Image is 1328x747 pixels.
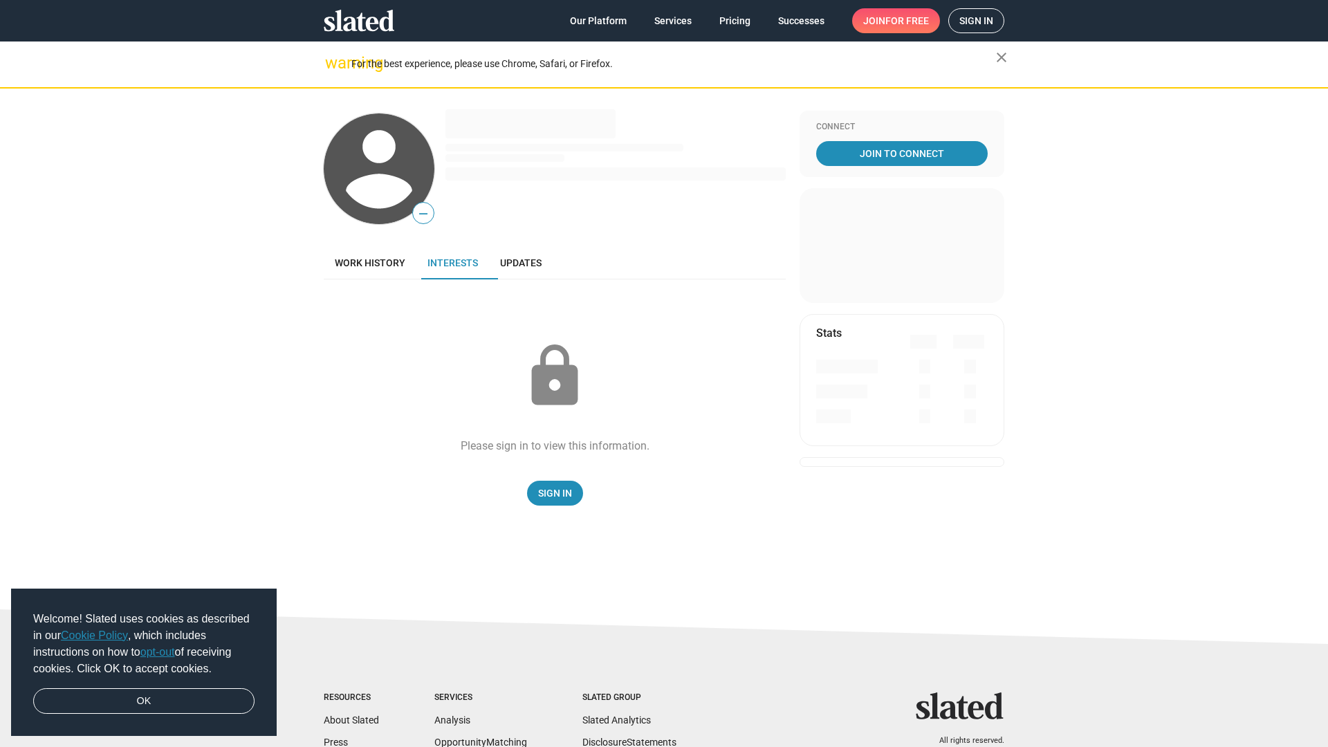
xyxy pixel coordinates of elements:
a: Join To Connect [816,141,988,166]
span: Sign in [959,9,993,33]
span: — [413,205,434,223]
a: Cookie Policy [61,629,128,641]
a: Interests [416,246,489,279]
div: Slated Group [582,692,676,703]
span: Successes [778,8,824,33]
mat-icon: close [993,49,1010,66]
a: Services [643,8,703,33]
a: Pricing [708,8,762,33]
span: Sign In [538,481,572,506]
a: Sign In [527,481,583,506]
a: Joinfor free [852,8,940,33]
a: dismiss cookie message [33,688,255,714]
span: Updates [500,257,542,268]
span: Our Platform [570,8,627,33]
div: Connect [816,122,988,133]
a: Our Platform [559,8,638,33]
span: Join To Connect [819,141,985,166]
a: opt-out [140,646,175,658]
mat-card-title: Stats [816,326,842,340]
div: cookieconsent [11,589,277,737]
a: Sign in [948,8,1004,33]
span: Pricing [719,8,750,33]
span: Interests [427,257,478,268]
span: Work history [335,257,405,268]
a: About Slated [324,714,379,726]
span: Services [654,8,692,33]
div: Resources [324,692,379,703]
div: Please sign in to view this information. [461,439,649,453]
span: for free [885,8,929,33]
div: For the best experience, please use Chrome, Safari, or Firefox. [351,55,996,73]
mat-icon: lock [520,342,589,411]
div: Services [434,692,527,703]
a: Updates [489,246,553,279]
a: Successes [767,8,836,33]
a: Slated Analytics [582,714,651,726]
mat-icon: warning [325,55,342,71]
a: Analysis [434,714,470,726]
span: Join [863,8,929,33]
a: Work history [324,246,416,279]
span: Welcome! Slated uses cookies as described in our , which includes instructions on how to of recei... [33,611,255,677]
